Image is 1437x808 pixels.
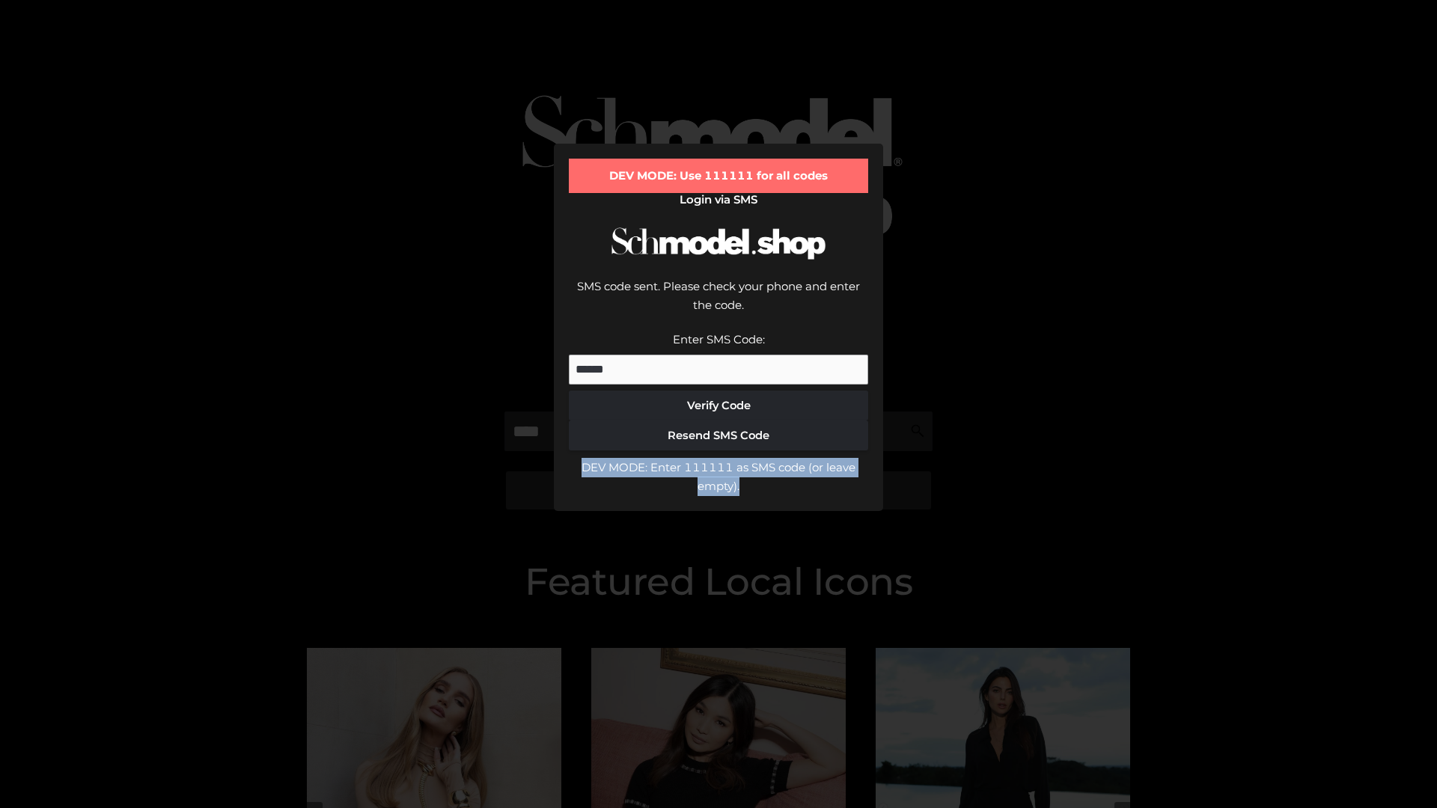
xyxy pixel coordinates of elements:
button: Resend SMS Code [569,420,868,450]
img: Schmodel Logo [606,214,831,273]
h2: Login via SMS [569,193,868,206]
div: DEV MODE: Use 111111 for all codes [569,159,868,193]
div: SMS code sent. Please check your phone and enter the code. [569,277,868,330]
button: Verify Code [569,391,868,420]
div: DEV MODE: Enter 111111 as SMS code (or leave empty). [569,458,868,496]
label: Enter SMS Code: [673,332,765,346]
